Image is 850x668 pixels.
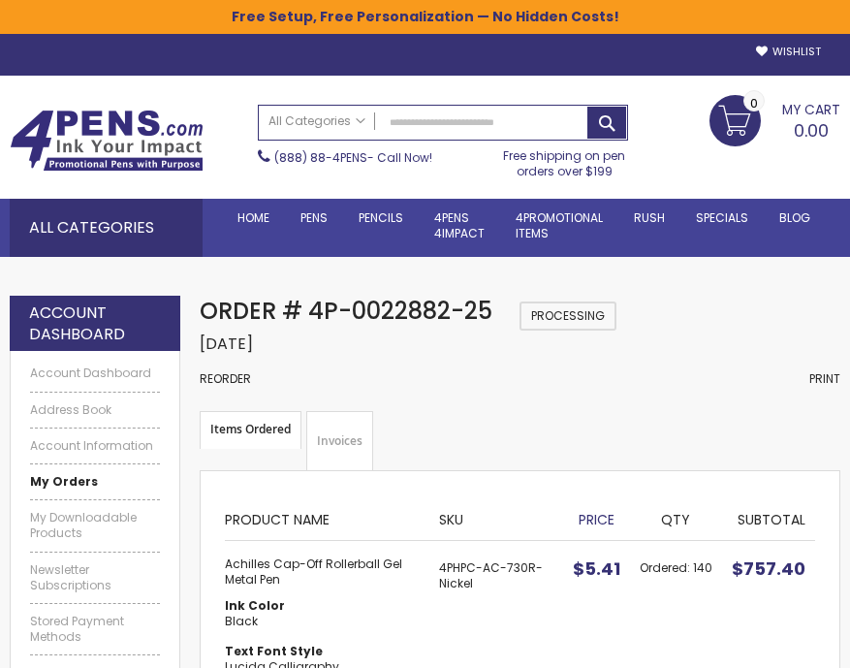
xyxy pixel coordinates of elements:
[501,141,628,179] div: Free shipping on pen orders over $199
[756,45,821,59] a: Wishlist
[30,614,160,645] a: Stored Payment Methods
[680,199,764,238] a: Specials
[10,110,204,172] img: 4Pens Custom Pens and Promotional Products
[500,199,618,253] a: 4PROMOTIONALITEMS
[779,209,810,226] span: Blog
[343,199,419,238] a: Pencils
[794,118,829,143] span: 0.00
[225,495,429,540] th: Product Name
[434,209,485,241] span: 4Pens 4impact
[274,149,367,166] a: (888) 88-4PENS
[359,209,403,226] span: Pencils
[225,644,420,659] dt: Text Font Style
[630,495,722,540] th: Qty
[573,557,620,581] span: $5.41
[419,199,500,253] a: 4Pens4impact
[519,302,616,331] span: Processing
[696,209,748,226] span: Specials
[563,495,630,540] th: Price
[30,438,160,454] a: Account Information
[429,495,563,540] th: SKU
[30,562,160,593] a: Newsletter Subscriptions
[300,209,328,226] span: Pens
[10,199,203,257] div: All Categories
[30,366,160,381] a: Account Dashboard
[285,199,343,238] a: Pens
[709,95,840,143] a: 0.00 0
[809,370,840,387] span: Print
[722,495,815,540] th: Subtotal
[200,295,492,327] span: Order # 4P-0022882-25
[259,106,375,138] a: All Categories
[225,614,420,629] dd: Black
[640,559,693,576] span: Ordered
[274,149,432,166] span: - Call Now!
[693,559,712,576] span: 140
[29,302,161,344] strong: Account Dashboard
[30,510,160,541] a: My Downloadable Products
[30,474,160,490] a: My Orders
[200,411,301,448] strong: Items Ordered
[618,199,680,238] a: Rush
[764,199,826,238] a: Blog
[200,370,251,387] a: Reorder
[634,209,665,226] span: Rush
[809,371,840,387] a: Print
[225,557,420,588] strong: Achilles Cap-Off Rollerball Gel Metal Pen
[750,94,758,112] span: 0
[268,113,365,129] span: All Categories
[222,199,285,238] a: Home
[200,333,253,355] span: [DATE]
[225,598,420,614] dt: Ink Color
[732,557,805,581] span: $757.40
[516,209,603,241] span: 4PROMOTIONAL ITEMS
[30,402,160,418] a: Address Book
[237,209,269,226] span: Home
[306,411,373,471] a: Invoices
[30,473,98,490] strong: My Orders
